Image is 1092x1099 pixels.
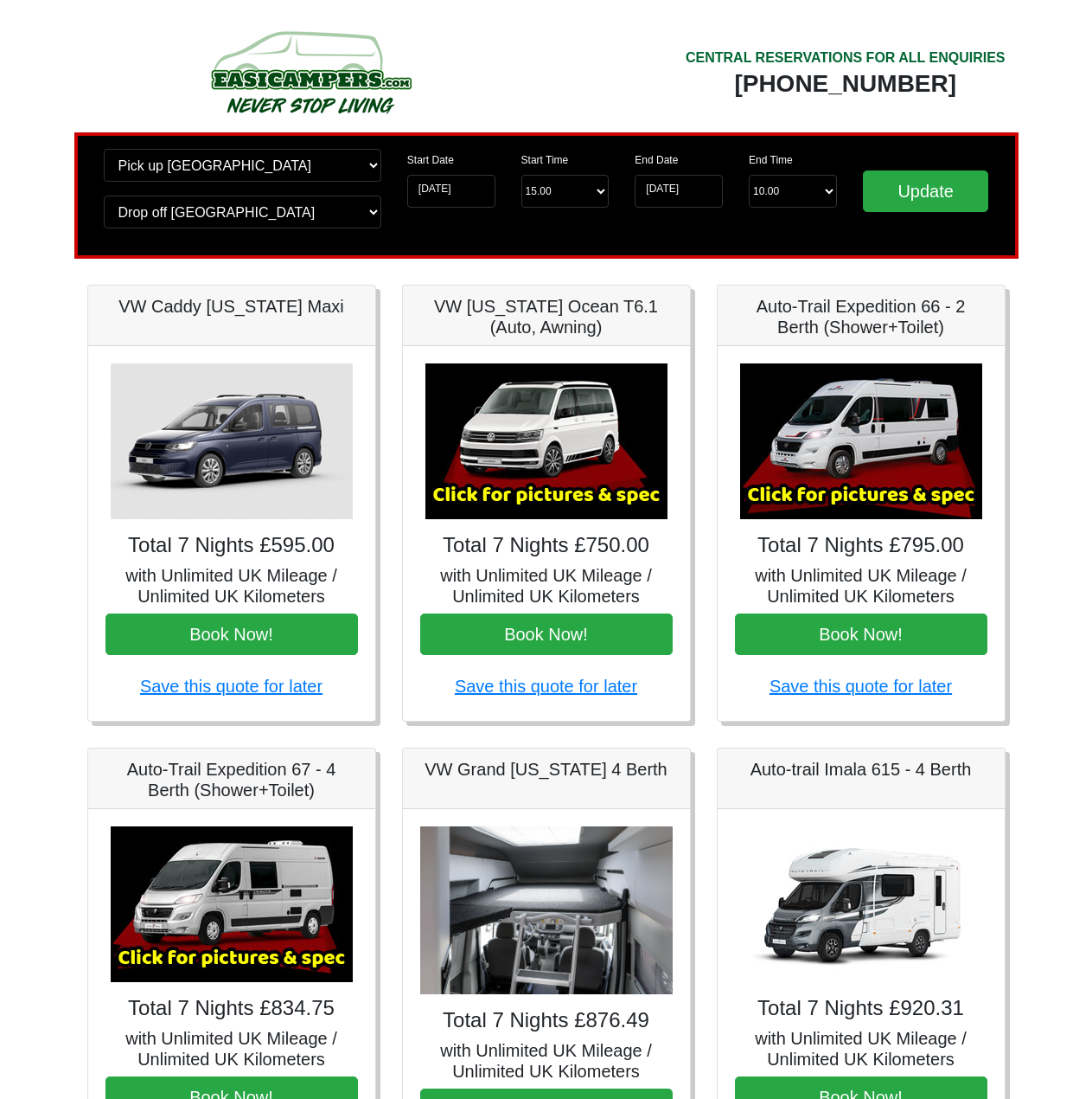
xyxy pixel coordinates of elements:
a: Save this quote for later [455,677,637,696]
img: Auto-trail Imala 615 - 4 Berth [740,826,982,982]
img: campers-checkout-logo.png [146,24,475,119]
h5: with Unlimited UK Mileage / Unlimited UK Kilometers [105,565,358,607]
button: Book Now! [420,614,673,655]
h5: VW Grand [US_STATE] 4 Berth [420,759,673,780]
a: Save this quote for later [140,677,322,696]
h4: Total 7 Nights £795.00 [735,533,987,558]
img: VW California Ocean T6.1 (Auto, Awning) [425,363,667,519]
label: End Date [635,152,678,168]
h4: Total 7 Nights £834.75 [105,996,358,1021]
h5: Auto-Trail Expedition 67 - 4 Berth (Shower+Toilet) [105,759,358,800]
a: Save this quote for later [770,677,952,696]
label: Start Date [407,152,454,168]
div: [PHONE_NUMBER] [686,68,1006,100]
h5: Auto-trail Imala 615 - 4 Berth [735,759,987,780]
img: VW Grand California 4 Berth [420,826,673,995]
h5: with Unlimited UK Mileage / Unlimited UK Kilometers [735,565,987,607]
div: CENTRAL RESERVATIONS FOR ALL ENQUIRIES [686,48,1006,68]
h5: with Unlimited UK Mileage / Unlimited UK Kilometers [420,565,673,607]
h5: with Unlimited UK Mileage / Unlimited UK Kilometers [420,1040,673,1082]
h5: VW [US_STATE] Ocean T6.1 (Auto, Awning) [420,296,673,337]
button: Book Now! [735,614,987,655]
input: Update [863,170,989,212]
h4: Total 7 Nights £920.31 [735,996,987,1021]
h5: with Unlimited UK Mileage / Unlimited UK Kilometers [735,1028,987,1070]
h5: with Unlimited UK Mileage / Unlimited UK Kilometers [105,1028,358,1070]
h4: Total 7 Nights £595.00 [105,533,358,558]
img: Auto-Trail Expedition 67 - 4 Berth (Shower+Toilet) [111,826,353,982]
img: Auto-Trail Expedition 66 - 2 Berth (Shower+Toilet) [740,363,982,519]
img: VW Caddy California Maxi [111,363,353,519]
h4: Total 7 Nights £876.49 [420,1008,673,1033]
h4: Total 7 Nights £750.00 [420,533,673,558]
label: End Time [749,152,793,168]
button: Book Now! [105,614,358,655]
label: Start Time [521,152,569,168]
input: Return Date [635,175,723,208]
h5: VW Caddy [US_STATE] Maxi [105,296,358,317]
input: Start Date [407,175,495,208]
h5: Auto-Trail Expedition 66 - 2 Berth (Shower+Toilet) [735,296,987,337]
